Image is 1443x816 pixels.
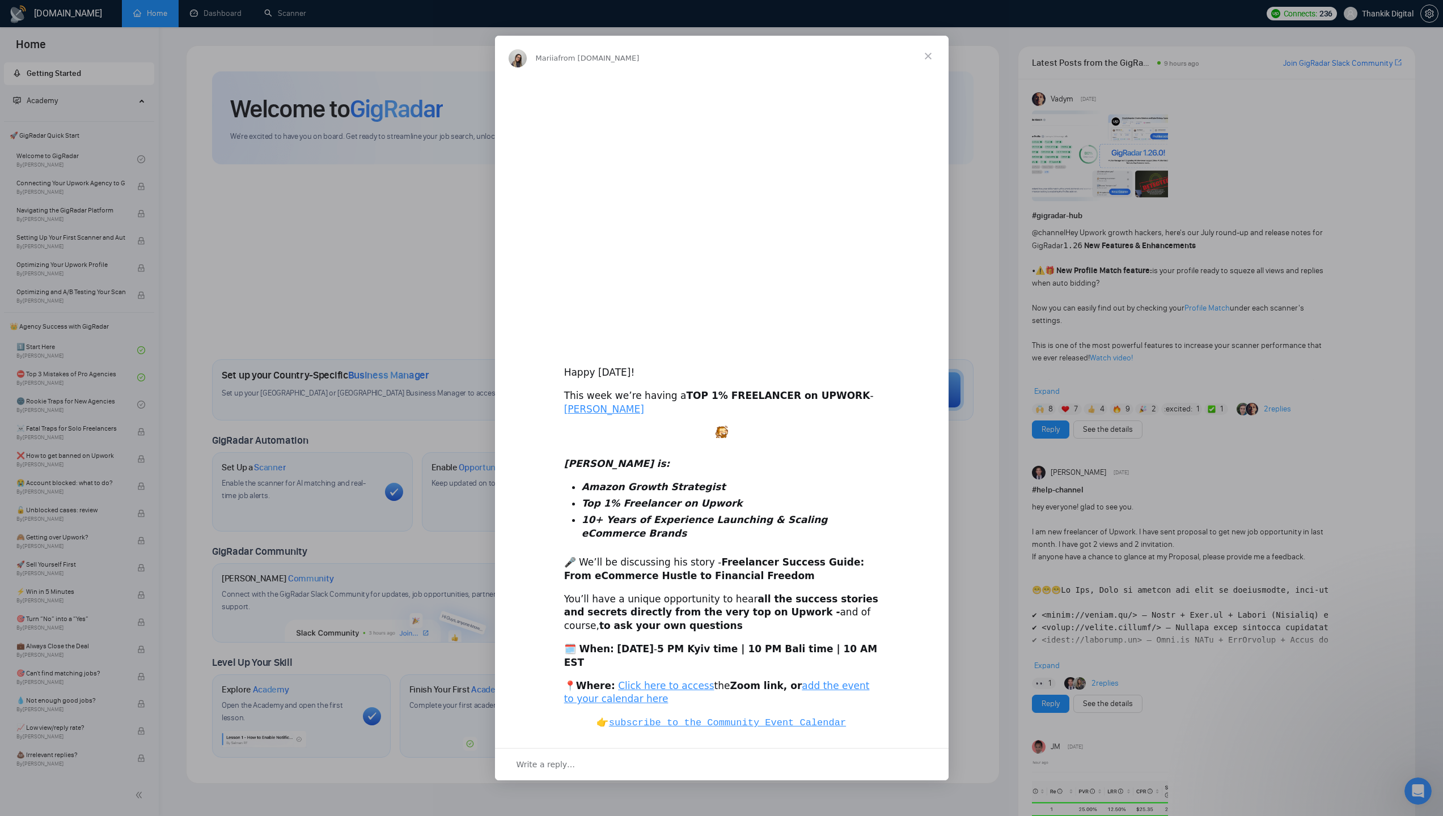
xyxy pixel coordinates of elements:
[564,389,879,416] div: This week we’re having a -
[564,403,644,415] a: [PERSON_NAME]
[558,54,639,62] span: from [DOMAIN_NAME]
[564,679,879,707] div: the
[509,49,527,67] img: Profile image for Mariia
[618,680,714,691] a: Click here to access
[536,54,558,62] span: Mariia
[564,643,614,654] b: 🗓️ When:
[564,458,670,469] i: [PERSON_NAME] is:
[608,717,847,729] code: subscribe to the Community Event Calendar
[517,757,575,772] span: Write a reply…
[617,643,654,654] b: [DATE]
[582,498,743,509] i: Top 1% Freelancer on Upwork
[564,556,865,581] b: Freelancer Success Guide: From eCommerce Hustle to Financial Freedom
[686,390,870,401] b: TOP 1% FREELANCER on UPWORK
[608,716,847,728] a: subscribe to the Community Event Calendar
[908,36,949,76] span: Close
[564,680,615,691] b: 📍Where:
[564,352,879,380] div: Happy [DATE]!
[495,748,949,780] div: Open conversation and reply
[564,643,878,668] b: 5 PM Kyiv time | 10 PM Bali time | 10 AM EST
[599,620,743,631] b: to ask your own questions
[582,514,828,539] i: 10+ Years of Experience Launching & Scaling eCommerce Brands
[564,556,879,583] div: 🎤 We’ll be discussing his story -
[564,593,879,633] div: You’ll have a unique opportunity to hear and of course,
[564,643,879,670] div: -
[564,680,870,705] a: add the event to your calendar here
[596,716,847,728] b: 👉
[582,481,726,492] i: Amazon Growth Strategist
[730,680,802,691] b: Zoom link, or
[716,426,728,438] img: :excited:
